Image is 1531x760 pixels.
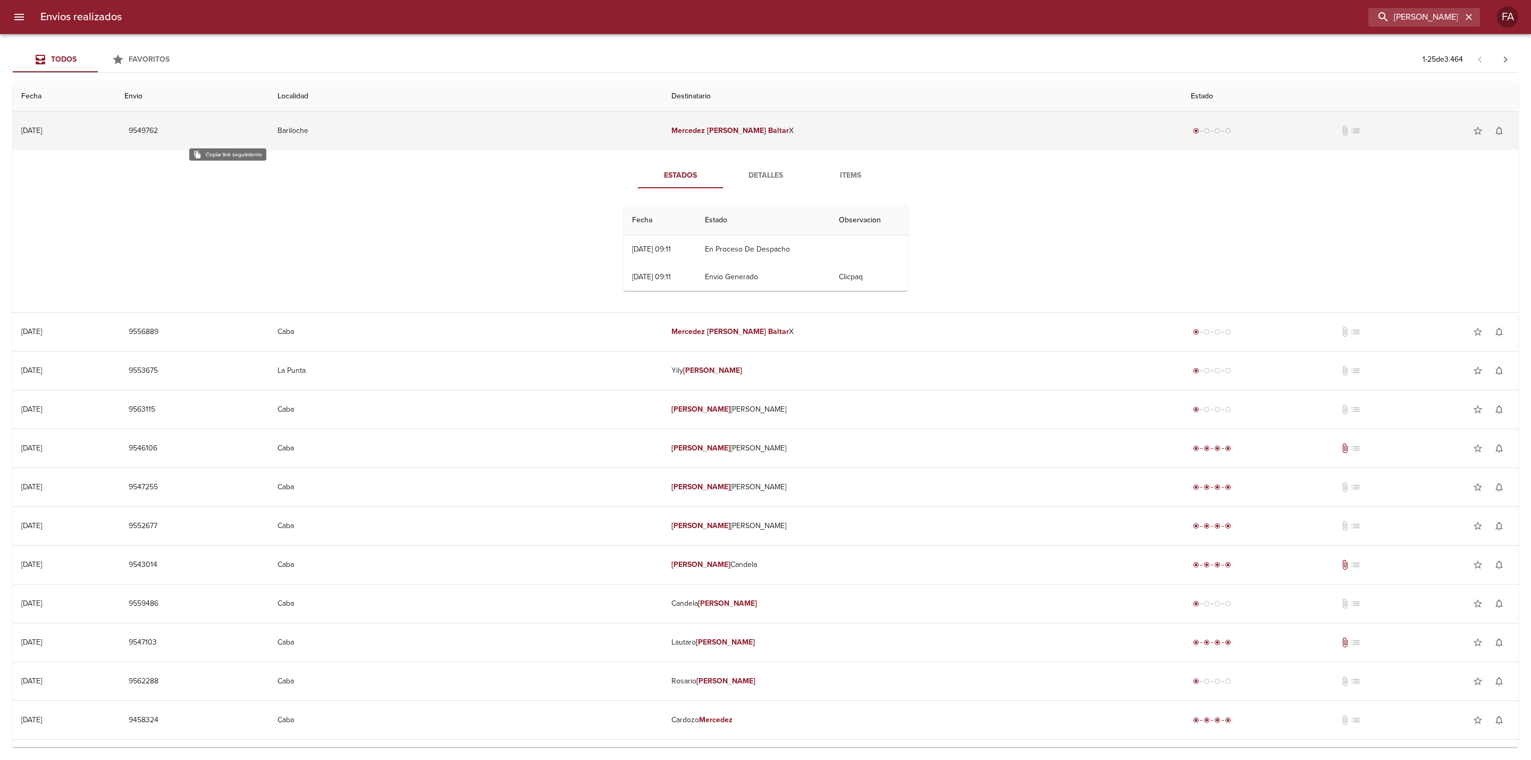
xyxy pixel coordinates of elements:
[1214,678,1221,684] span: radio_button_unchecked
[1214,128,1221,134] span: radio_button_unchecked
[1467,554,1488,575] button: Agregar a favoritos
[696,236,830,263] td: En Proceso De Despacho
[1494,327,1504,337] span: notifications_none
[1473,404,1483,415] span: star_border
[1340,365,1350,376] span: No tiene documentos adjuntos
[1473,327,1483,337] span: star_border
[1467,515,1488,537] button: Agregar a favoritos
[269,313,662,351] td: Caba
[729,169,802,182] span: Detalles
[707,126,766,135] em: [PERSON_NAME]
[1473,126,1483,136] span: star_border
[21,126,42,135] div: [DATE]
[663,507,1182,545] td: [PERSON_NAME]
[129,364,158,378] span: 9553675
[1191,126,1233,136] div: Generado
[124,555,162,575] button: 9543014
[1494,404,1504,415] span: notifications_none
[830,205,908,236] th: Observacion
[1350,365,1361,376] span: No tiene pedido asociado
[1467,671,1488,692] button: Agregar a favoritos
[1214,717,1221,723] span: radio_button_checked
[1214,445,1221,452] span: radio_button_checked
[1225,523,1231,529] span: radio_button_checked
[1494,598,1504,609] span: notifications_none
[1494,521,1504,531] span: notifications_none
[269,352,662,390] td: La Punta
[1191,676,1233,687] div: Generado
[1340,559,1350,570] span: Tiene documentos adjuntos
[624,205,697,236] th: Fecha
[124,711,163,730] button: 9458324
[1350,404,1361,415] span: No tiene pedido asociado
[1350,637,1361,648] span: No tiene pedido asociado
[663,352,1182,390] td: Yily
[129,714,158,727] span: 9458324
[671,560,730,569] em: [PERSON_NAME]
[671,482,730,491] em: [PERSON_NAME]
[1191,443,1233,454] div: Entregado
[1488,360,1510,381] button: Activar notificaciones
[124,594,163,614] button: 9559486
[1193,368,1199,374] span: radio_button_checked
[644,169,717,182] span: Estados
[1488,399,1510,420] button: Activar notificaciones
[1350,598,1361,609] span: No tiene pedido asociado
[1423,54,1463,65] p: 1 - 25 de 3.464
[1214,368,1221,374] span: radio_button_unchecked
[663,313,1182,351] td: X
[1225,445,1231,452] span: radio_button_checked
[683,366,742,375] em: [PERSON_NAME]
[1473,443,1483,454] span: star_border
[1225,717,1231,723] span: radio_button_checked
[696,205,830,236] th: Estado
[51,55,77,64] span: Todos
[269,390,662,429] td: Caba
[124,121,162,141] button: 9549762
[21,405,42,414] div: [DATE]
[1488,321,1510,343] button: Activar notificaciones
[21,638,42,647] div: [DATE]
[124,361,162,381] button: 9553675
[1494,482,1504,492] span: notifications_none
[124,400,159,420] button: 9563115
[624,205,908,291] table: Tabla de seguimiento
[1191,715,1233,725] div: Entregado
[21,327,42,336] div: [DATE]
[21,521,42,530] div: [DATE]
[129,558,157,572] span: 9543014
[696,263,830,291] td: Envio Generado
[1340,637,1350,648] span: Tiene documentos adjuntos
[1225,562,1231,568] span: radio_button_checked
[671,327,705,336] em: Mercedez
[1340,327,1350,337] span: No tiene documentos adjuntos
[1488,632,1510,653] button: Activar notificaciones
[269,623,662,662] td: Caba
[1191,559,1233,570] div: Entregado
[1473,559,1483,570] span: star_border
[696,677,755,686] em: [PERSON_NAME]
[1350,443,1361,454] span: No tiene pedido asociado
[1350,715,1361,725] span: No tiene pedido asociado
[1473,521,1483,531] span: star_border
[1340,598,1350,609] span: No tiene documentos adjuntos
[1350,126,1361,136] span: No tiene pedido asociado
[124,516,162,536] button: 9552677
[1488,477,1510,498] button: Activar notificaciones
[1467,360,1488,381] button: Agregar a favoritos
[1473,715,1483,725] span: star_border
[698,599,757,608] em: [PERSON_NAME]
[1191,365,1233,376] div: Generado
[1488,120,1510,141] button: Activar notificaciones
[1214,523,1221,529] span: radio_button_checked
[40,9,122,26] h6: Envios realizados
[699,715,733,724] em: Mercedez
[814,169,887,182] span: Items
[663,584,1182,623] td: Candela
[21,677,42,686] div: [DATE]
[1488,515,1510,537] button: Activar notificaciones
[1467,54,1493,64] span: Pagina anterior
[116,81,270,112] th: Envio
[124,322,163,342] button: 9556889
[1467,632,1488,653] button: Agregar a favoritos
